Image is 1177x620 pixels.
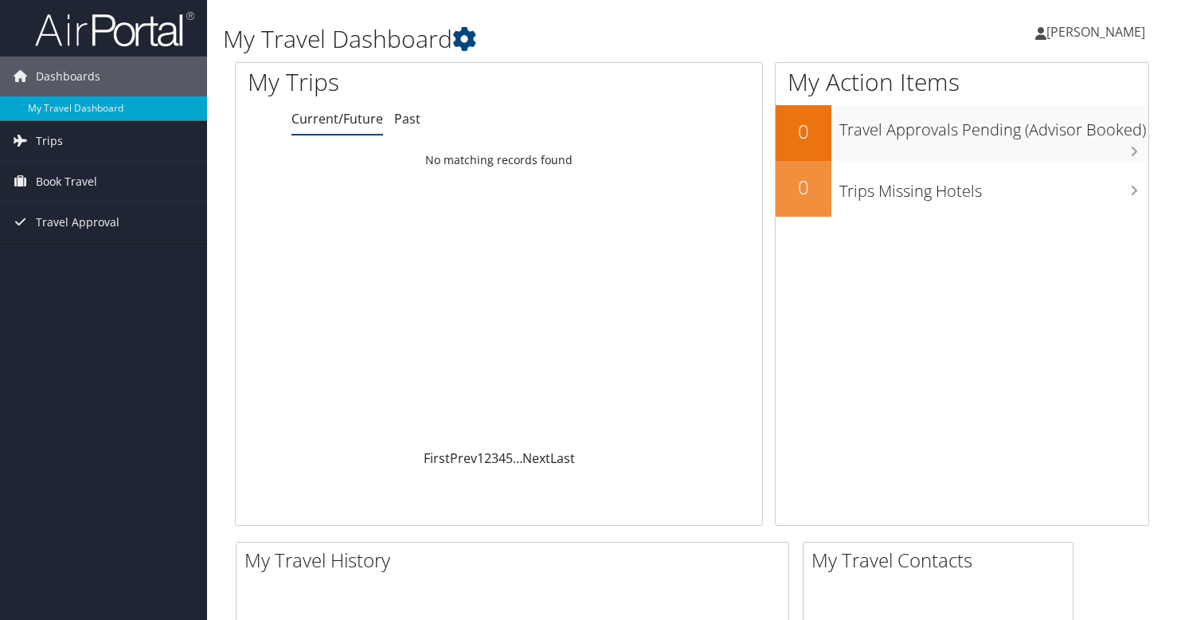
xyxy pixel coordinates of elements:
[1035,8,1161,56] a: [PERSON_NAME]
[499,449,506,467] a: 4
[491,449,499,467] a: 3
[776,65,1148,99] h1: My Action Items
[223,22,848,56] h1: My Travel Dashboard
[36,57,100,96] span: Dashboards
[550,449,575,467] a: Last
[839,111,1148,141] h3: Travel Approvals Pending (Advisor Booked)
[248,65,531,99] h1: My Trips
[291,110,383,128] a: Current/Future
[839,172,1148,202] h3: Trips Missing Hotels
[450,449,477,467] a: Prev
[477,449,484,467] a: 1
[394,110,420,128] a: Past
[776,118,831,145] h2: 0
[36,162,97,202] span: Book Travel
[244,547,788,574] h2: My Travel History
[522,449,550,467] a: Next
[776,174,831,201] h2: 0
[776,161,1148,217] a: 0Trips Missing Hotels
[484,449,491,467] a: 2
[424,449,450,467] a: First
[513,449,522,467] span: …
[506,449,513,467] a: 5
[811,547,1073,574] h2: My Travel Contacts
[1046,23,1145,41] span: [PERSON_NAME]
[36,121,63,161] span: Trips
[36,202,119,242] span: Travel Approval
[35,10,194,48] img: airportal-logo.png
[236,146,762,175] td: No matching records found
[776,105,1148,161] a: 0Travel Approvals Pending (Advisor Booked)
